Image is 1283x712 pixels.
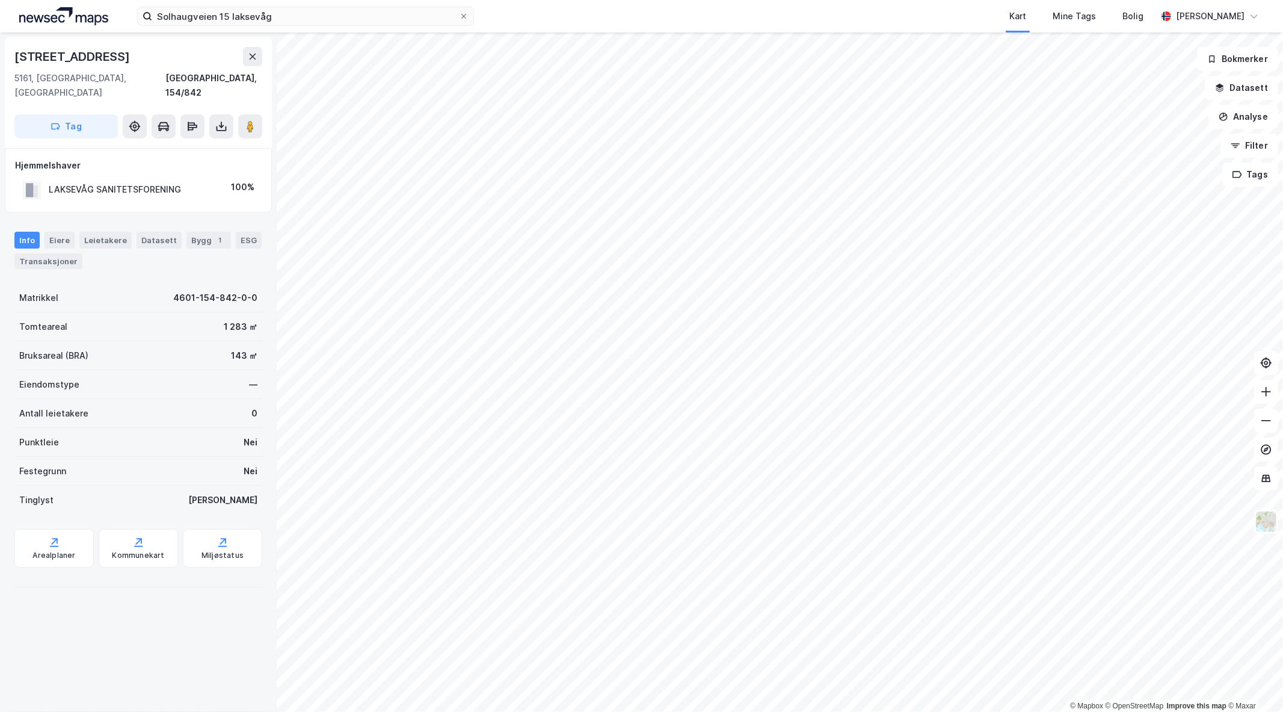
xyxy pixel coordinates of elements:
[19,377,79,392] div: Eiendomstype
[1205,76,1278,100] button: Datasett
[1223,654,1283,712] iframe: Chat Widget
[14,253,82,269] div: Transaksjoner
[1106,702,1164,710] a: OpenStreetMap
[202,551,244,560] div: Miljøstatus
[137,232,182,249] div: Datasett
[186,232,231,249] div: Bygg
[165,71,262,100] div: [GEOGRAPHIC_DATA], 154/842
[1255,510,1278,533] img: Z
[14,114,118,138] button: Tag
[1009,9,1026,23] div: Kart
[32,551,75,560] div: Arealplaner
[173,291,257,305] div: 4601-154-842-0-0
[45,232,75,249] div: Eiere
[251,406,257,421] div: 0
[231,180,254,194] div: 100%
[49,182,181,197] div: LAKSEVÅG SANITETSFORENING
[1220,134,1278,158] button: Filter
[19,291,58,305] div: Matrikkel
[1222,163,1278,187] button: Tags
[19,464,66,478] div: Festegrunn
[14,71,165,100] div: 5161, [GEOGRAPHIC_DATA], [GEOGRAPHIC_DATA]
[236,232,262,249] div: ESG
[19,406,88,421] div: Antall leietakere
[1122,9,1143,23] div: Bolig
[1070,702,1103,710] a: Mapbox
[1197,47,1278,71] button: Bokmerker
[19,493,54,507] div: Tinglyst
[152,7,459,25] input: Søk på adresse, matrikkel, gårdeiere, leietakere eller personer
[214,234,226,246] div: 1
[1208,105,1278,129] button: Analyse
[188,493,257,507] div: [PERSON_NAME]
[14,47,132,66] div: [STREET_ADDRESS]
[19,348,88,363] div: Bruksareal (BRA)
[15,158,262,173] div: Hjemmelshaver
[1167,702,1226,710] a: Improve this map
[231,348,257,363] div: 143 ㎡
[1223,654,1283,712] div: Kontrollprogram for chat
[79,232,132,249] div: Leietakere
[19,320,67,334] div: Tomteareal
[1176,9,1245,23] div: [PERSON_NAME]
[14,232,40,249] div: Info
[244,464,257,478] div: Nei
[249,377,257,392] div: —
[244,435,257,450] div: Nei
[19,435,59,450] div: Punktleie
[112,551,164,560] div: Kommunekart
[19,7,108,25] img: logo.a4113a55bc3d86da70a041830d287a7e.svg
[1053,9,1096,23] div: Mine Tags
[224,320,257,334] div: 1 283 ㎡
